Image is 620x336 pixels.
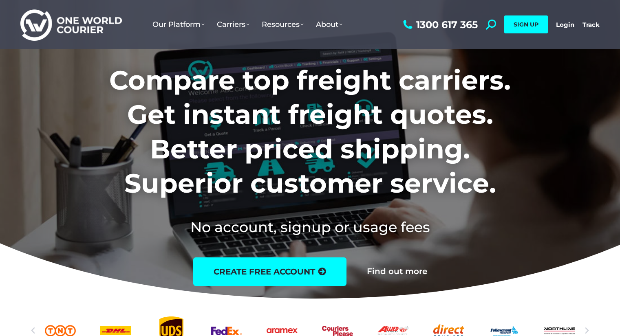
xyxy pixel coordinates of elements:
span: Our Platform [152,20,205,29]
a: Our Platform [146,12,211,37]
span: Carriers [217,20,249,29]
a: Resources [256,12,310,37]
a: Carriers [211,12,256,37]
a: About [310,12,349,37]
h2: No account, signup or usage fees [55,217,565,237]
a: Login [556,21,574,29]
a: SIGN UP [504,15,548,33]
span: Resources [262,20,304,29]
h1: Compare top freight carriers. Get instant freight quotes. Better priced shipping. Superior custom... [55,63,565,201]
a: 1300 617 365 [401,20,478,30]
span: SIGN UP [514,21,538,28]
span: About [316,20,342,29]
img: One World Courier [20,8,122,41]
a: Find out more [367,267,427,276]
a: Track [582,21,600,29]
a: create free account [193,257,346,286]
